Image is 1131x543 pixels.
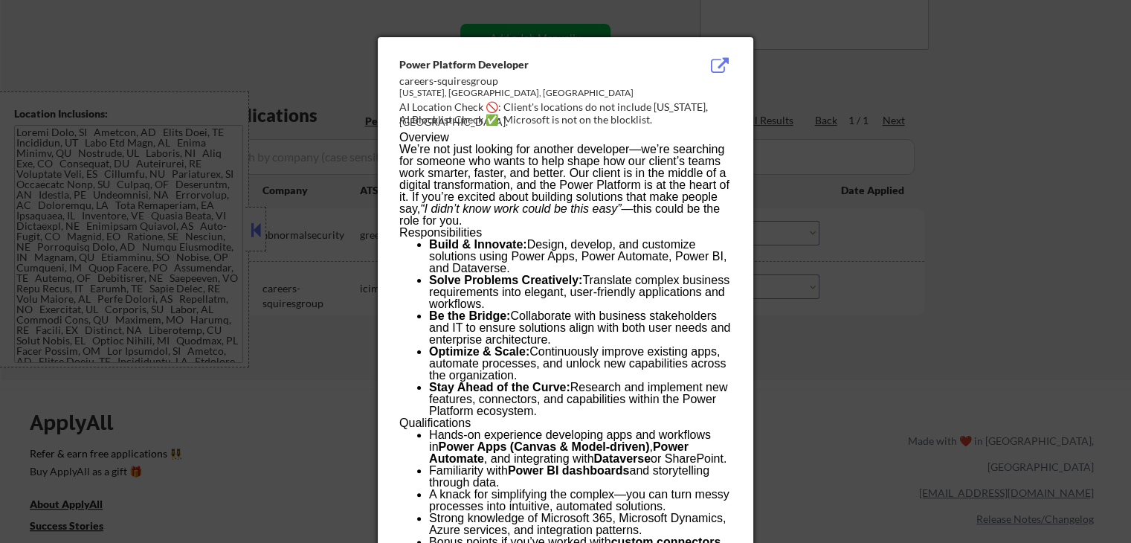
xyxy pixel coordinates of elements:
h2: Responsibilities [399,227,731,239]
p: A knack for simplifying the complex—you can turn messy processes into intuitive, automated soluti... [429,489,731,513]
p: Hands-on experience developing apps and workflows in , , and integrating with or SharePoint. [429,429,731,465]
strong: Build & Innovate: [429,238,527,251]
strong: Dataverse [593,452,651,465]
strong: Power Automate [429,440,689,465]
div: AI Blocklist Check ✅: Microsoft is not on the blocklist. [399,112,738,127]
h2: Qualifications [399,417,731,429]
em: “I didn’t know work could be this easy” [420,202,621,215]
div: [US_STATE], [GEOGRAPHIC_DATA], [GEOGRAPHIC_DATA] [399,87,657,100]
div: careers-squiresgroup [399,74,657,89]
p: Continuously improve existing apps, automate processes, and unlock new capabilities across the or... [429,346,731,382]
p: Familiarity with and storytelling through data. [429,465,731,489]
p: Strong knowledge of Microsoft 365, Microsoft Dynamics, Azure services, and integration patterns. [429,513,731,536]
strong: Stay Ahead of the Curve: [429,381,570,393]
strong: Power Apps (Canvas & Model-driven) [438,440,649,453]
strong: Optimize & Scale: [429,345,529,358]
strong: Be the Bridge: [429,309,510,322]
p: Research and implement new features, connectors, and capabilities within the Power Platform ecosy... [429,382,731,417]
strong: Power BI dashboards [508,464,630,477]
p: Collaborate with business stakeholders and IT to ensure solutions align with both user needs and ... [429,310,731,346]
h2: Overview [399,132,731,144]
div: Power Platform Developer [399,57,657,72]
strong: Solve Problems Creatively: [429,274,582,286]
p: Translate complex business requirements into elegant, user-friendly applications and workflows. [429,274,731,310]
p: We’re not just looking for another developer—we’re searching for someone who wants to help shape ... [399,144,731,227]
p: Design, develop, and customize solutions using Power Apps, Power Automate, Power BI, and Dataverse. [429,239,731,274]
